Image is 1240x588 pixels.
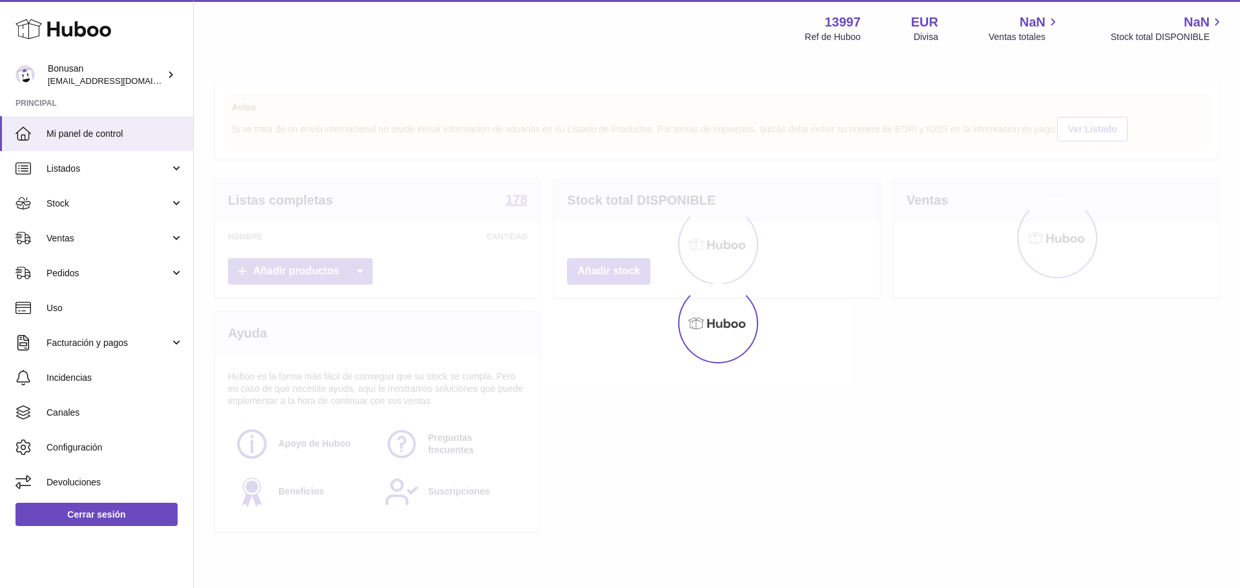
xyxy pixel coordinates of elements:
div: Bonusan [48,63,164,87]
a: Cerrar sesión [15,503,178,526]
span: [EMAIL_ADDRESS][DOMAIN_NAME] [48,76,190,86]
span: NaN [1020,14,1046,31]
span: Devoluciones [46,476,183,489]
span: Ventas [46,232,170,245]
div: Divisa [914,31,938,43]
span: Listados [46,163,170,175]
div: Ref de Huboo [805,31,860,43]
a: NaN Ventas totales [989,14,1060,43]
span: Uso [46,302,183,314]
strong: EUR [911,14,938,31]
span: Incidencias [46,372,183,384]
span: Ventas totales [989,31,1060,43]
span: Facturación y pagos [46,337,170,349]
span: Stock total DISPONIBLE [1111,31,1224,43]
span: Stock [46,198,170,210]
a: NaN Stock total DISPONIBLE [1111,14,1224,43]
span: Mi panel de control [46,128,183,140]
span: NaN [1184,14,1210,31]
span: Configuración [46,441,183,454]
span: Canales [46,407,183,419]
img: info@bonusan.es [15,65,35,85]
strong: 13997 [825,14,861,31]
span: Pedidos [46,267,170,279]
